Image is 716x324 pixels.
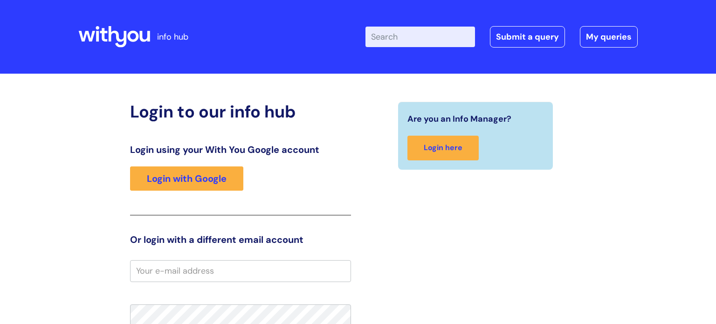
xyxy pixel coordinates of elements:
p: info hub [157,29,188,44]
span: Are you an Info Manager? [407,111,511,126]
h3: Login using your With You Google account [130,144,351,155]
a: Submit a query [490,26,565,48]
h3: Or login with a different email account [130,234,351,245]
a: My queries [580,26,638,48]
input: Search [365,27,475,47]
a: Login here [407,136,479,160]
input: Your e-mail address [130,260,351,282]
h2: Login to our info hub [130,102,351,122]
a: Login with Google [130,166,243,191]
